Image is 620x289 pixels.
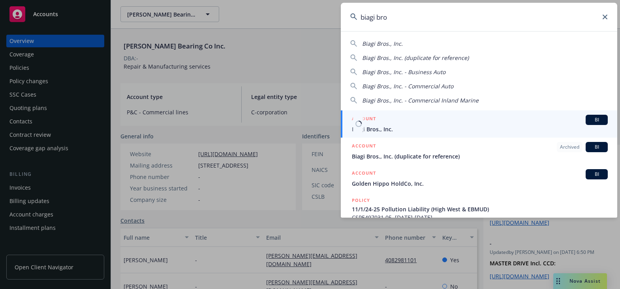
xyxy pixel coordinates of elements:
[341,138,617,165] a: ACCOUNTArchivedBIBiagi Bros., Inc. (duplicate for reference)
[362,82,453,90] span: Biagi Bros., Inc. - Commercial Auto
[362,68,445,76] span: Biagi Bros., Inc. - Business Auto
[341,110,617,138] a: ACCOUNTBIBiagi Bros., Inc.
[362,97,479,104] span: Biagi Bros., Inc. - Commercial Inland Marine
[352,125,608,133] span: Biagi Bros., Inc.
[341,165,617,192] a: ACCOUNTBIGolden Hippo HoldCo, Inc.
[352,179,608,188] span: Golden Hippo HoldCo, Inc.
[352,152,608,160] span: Biagi Bros., Inc. (duplicate for reference)
[352,196,370,204] h5: POLICY
[352,169,376,179] h5: ACCOUNT
[352,213,608,222] span: CSPE497031 05, [DATE]-[DATE]
[589,171,605,178] span: BI
[589,144,605,151] span: BI
[352,142,376,151] h5: ACCOUNT
[589,116,605,123] span: BI
[341,3,617,31] input: Search...
[560,144,579,151] span: Archived
[362,54,469,62] span: Biagi Bros., Inc. (duplicate for reference)
[352,115,376,124] h5: ACCOUNT
[341,192,617,226] a: POLICY11/1/24-25 Pollution Liability (High West & EBMUD)CSPE497031 05, [DATE]-[DATE]
[362,40,403,47] span: Biagi Bros., Inc.
[352,205,608,213] span: 11/1/24-25 Pollution Liability (High West & EBMUD)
